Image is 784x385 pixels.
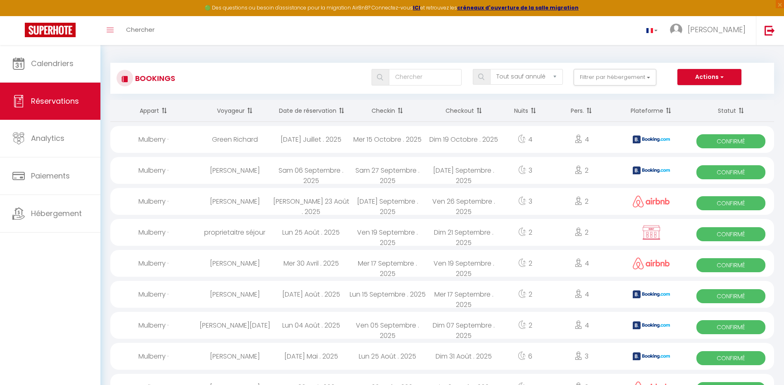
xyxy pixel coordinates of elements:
img: logout [765,25,775,36]
span: Analytics [31,133,64,143]
th: Sort by booking date [273,100,349,122]
span: Réservations [31,96,79,106]
th: Sort by guest [197,100,273,122]
a: ... [PERSON_NAME] [664,16,756,45]
button: Actions [677,69,741,86]
th: Sort by channel [615,100,688,122]
a: créneaux d'ouverture de la salle migration [457,4,579,11]
th: Sort by checkout [426,100,502,122]
th: Sort by nights [502,100,548,122]
h3: Bookings [133,69,175,88]
button: Ouvrir le widget de chat LiveChat [7,3,31,28]
img: Super Booking [25,23,76,37]
a: ICI [413,4,420,11]
th: Sort by status [688,100,774,122]
span: Hébergement [31,208,82,219]
a: Chercher [120,16,161,45]
span: Chercher [126,25,155,34]
th: Sort by rentals [110,100,197,122]
span: Paiements [31,171,70,181]
th: Sort by checkin [349,100,426,122]
input: Chercher [389,69,462,86]
button: Filtrer par hébergement [574,69,656,86]
span: [PERSON_NAME] [688,24,746,35]
img: ... [670,24,682,36]
th: Sort by people [548,100,615,122]
span: Calendriers [31,58,74,69]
